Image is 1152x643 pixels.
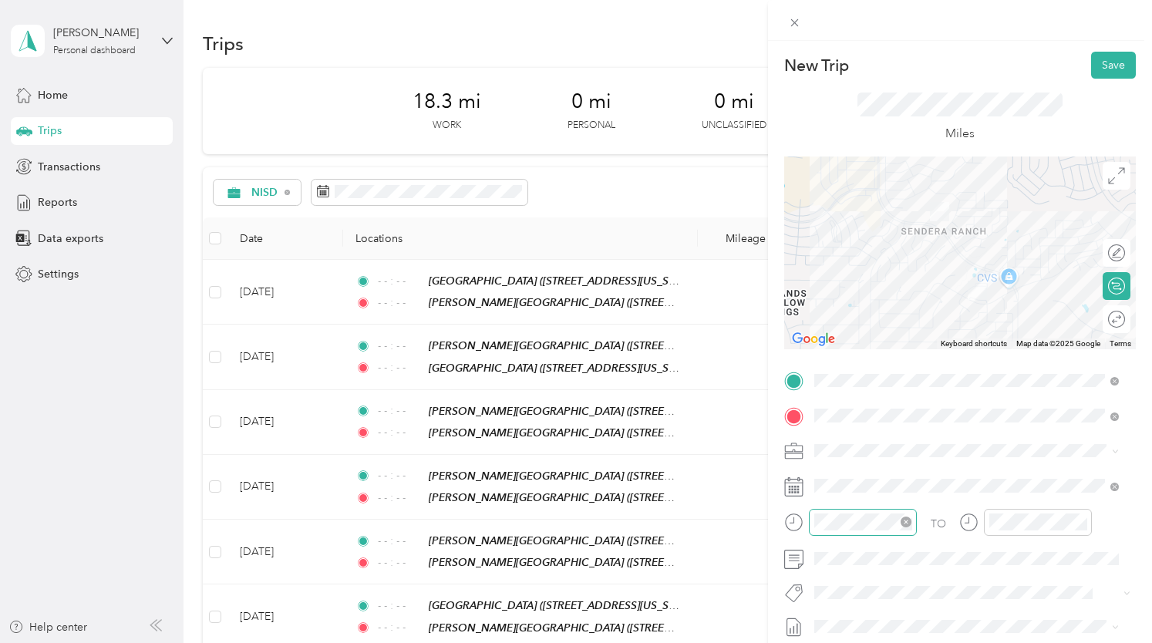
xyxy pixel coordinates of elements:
[931,516,946,532] div: TO
[788,329,839,349] img: Google
[941,338,1007,349] button: Keyboard shortcuts
[1016,339,1100,348] span: Map data ©2025 Google
[788,329,839,349] a: Open this area in Google Maps (opens a new window)
[1091,52,1136,79] button: Save
[1066,557,1152,643] iframe: Everlance-gr Chat Button Frame
[784,55,849,76] p: New Trip
[945,124,975,143] p: Miles
[901,517,911,527] span: close-circle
